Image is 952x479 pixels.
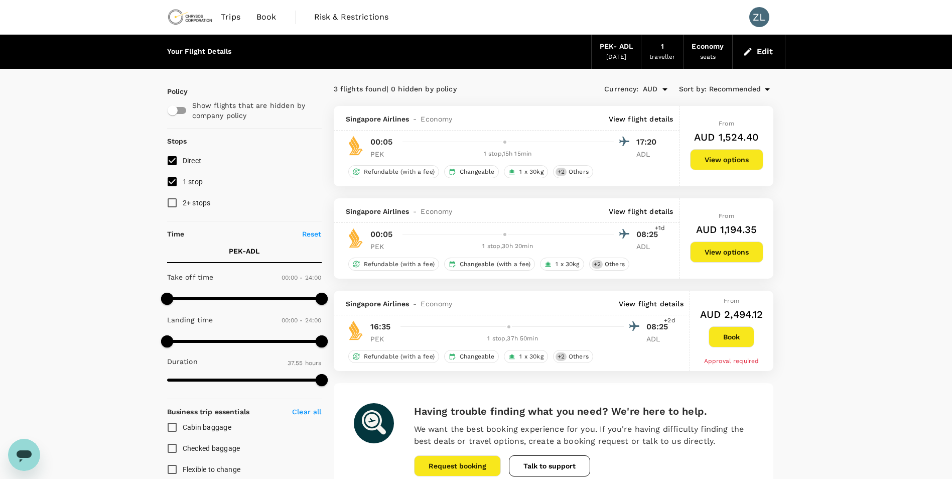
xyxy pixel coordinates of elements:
[636,242,661,252] p: ADL
[346,299,410,309] span: Singapore Airlines
[360,168,439,176] span: Refundable (with a fee)
[636,149,661,159] p: ADL
[8,439,40,471] iframe: Button to launch messaging window
[409,299,421,309] span: -
[690,242,763,263] button: View options
[556,352,567,361] span: + 2
[414,403,753,419] h6: Having trouble finding what you need? We're here to help.
[600,41,633,52] div: PEK - ADL
[609,114,673,124] p: View flight details
[421,299,452,309] span: Economy
[655,223,665,233] span: +1d
[444,350,499,363] div: Changeable
[167,46,232,57] div: Your Flight Details
[504,165,548,178] div: 1 x 30kg
[692,41,724,52] div: Economy
[348,350,439,363] div: Refundable (with a fee)
[401,334,624,344] div: 1 stop , 37h 50min
[719,120,734,127] span: From
[444,165,499,178] div: Changeable
[565,168,593,176] span: Others
[409,206,421,216] span: -
[183,444,240,452] span: Checked baggage
[192,100,315,121] p: Show flights that are hidden by company policy
[552,260,583,269] span: 1 x 30kg
[456,352,499,361] span: Changeable
[167,408,250,416] strong: Business trip essentials
[334,84,554,95] div: 3 flights found | 0 hidden by policy
[370,136,393,148] p: 00:05
[661,41,664,52] div: 1
[346,114,410,124] span: Singapore Airlines
[540,258,584,271] div: 1 x 30kg
[282,274,322,281] span: 00:00 - 24:00
[565,352,593,361] span: Others
[346,206,410,216] span: Singapore Airlines
[183,199,211,207] span: 2+ stops
[414,423,753,447] p: We want the best booking experience for you. If you're having difficulty finding the best deals o...
[601,260,629,269] span: Others
[360,260,439,269] span: Refundable (with a fee)
[409,114,421,124] span: -
[288,360,322,367] span: 37.55 hours
[229,246,259,256] p: PEK - ADL
[167,272,214,282] p: Take off time
[504,350,548,363] div: 1 x 30kg
[700,52,716,62] div: seats
[183,465,241,473] span: Flexible to change
[646,321,671,333] p: 08:25
[556,168,567,176] span: + 2
[183,423,231,431] span: Cabin baggage
[456,260,534,269] span: Changeable (with a fee)
[167,6,213,28] img: Chrysos Corporation
[292,407,321,417] p: Clear all
[167,229,185,239] p: Time
[414,455,501,476] button: Request booking
[167,137,187,145] strong: Stops
[348,258,439,271] div: Refundable (with a fee)
[646,334,671,344] p: ADL
[592,260,603,269] span: + 2
[282,317,322,324] span: 00:00 - 24:00
[515,168,547,176] span: 1 x 30kg
[553,350,593,363] div: +2Others
[370,149,395,159] p: PEK
[444,258,535,271] div: Changeable (with a fee)
[604,84,638,95] span: Currency :
[401,149,614,159] div: 1 stop , 15h 15min
[619,299,684,309] p: View flight details
[370,228,393,241] p: 00:05
[724,297,739,304] span: From
[456,168,499,176] span: Changeable
[401,242,614,252] div: 1 stop , 30h 20min
[709,326,754,347] button: Book
[515,352,547,361] span: 1 x 30kg
[167,356,198,367] p: Duration
[709,84,761,95] span: Recommended
[649,52,675,62] div: traveller
[346,136,366,156] img: SQ
[183,178,203,186] span: 1 stop
[694,129,759,145] h6: AUD 1,524.40
[690,149,763,170] button: View options
[664,316,675,326] span: +2d
[370,334,395,344] p: PEK
[302,229,322,239] p: Reset
[360,352,439,361] span: Refundable (with a fee)
[749,7,769,27] div: ZL
[167,86,176,96] p: Policy
[509,455,590,476] button: Talk to support
[421,206,452,216] span: Economy
[636,136,661,148] p: 17:20
[167,315,213,325] p: Landing time
[609,206,673,216] p: View flight details
[183,157,202,165] span: Direct
[314,11,389,23] span: Risk & Restrictions
[346,320,366,340] img: SQ
[370,321,391,333] p: 16:35
[606,52,626,62] div: [DATE]
[700,306,763,322] h6: AUD 2,494.12
[348,165,439,178] div: Refundable (with a fee)
[679,84,707,95] span: Sort by :
[553,165,593,178] div: +2Others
